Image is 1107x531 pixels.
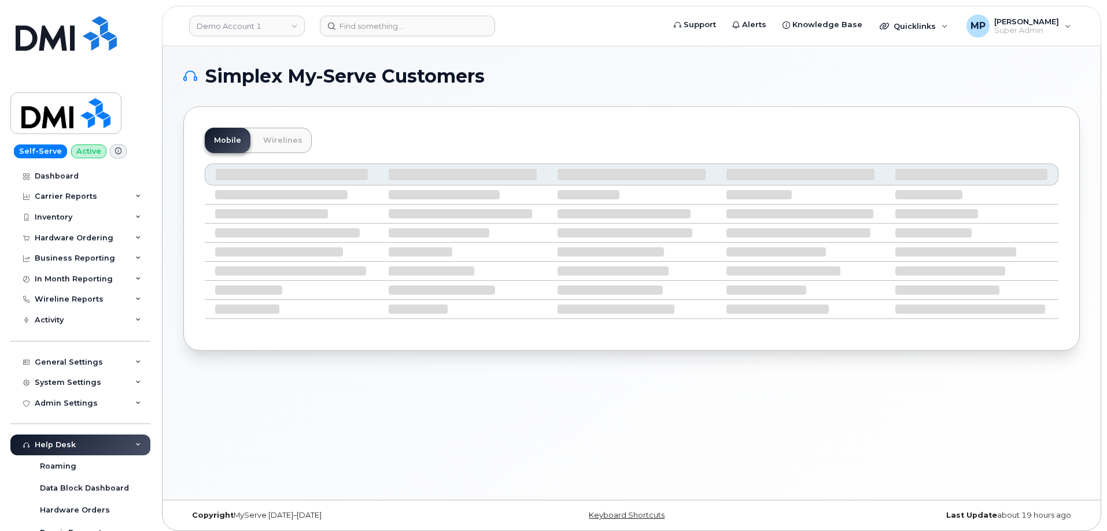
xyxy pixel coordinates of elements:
div: MyServe [DATE]–[DATE] [183,511,482,520]
a: Mobile [205,128,250,153]
a: Wirelines [254,128,312,153]
strong: Last Update [946,511,997,519]
a: Keyboard Shortcuts [589,511,665,519]
strong: Copyright [192,511,234,519]
span: Simplex My-Serve Customers [205,68,485,85]
div: about 19 hours ago [781,511,1080,520]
